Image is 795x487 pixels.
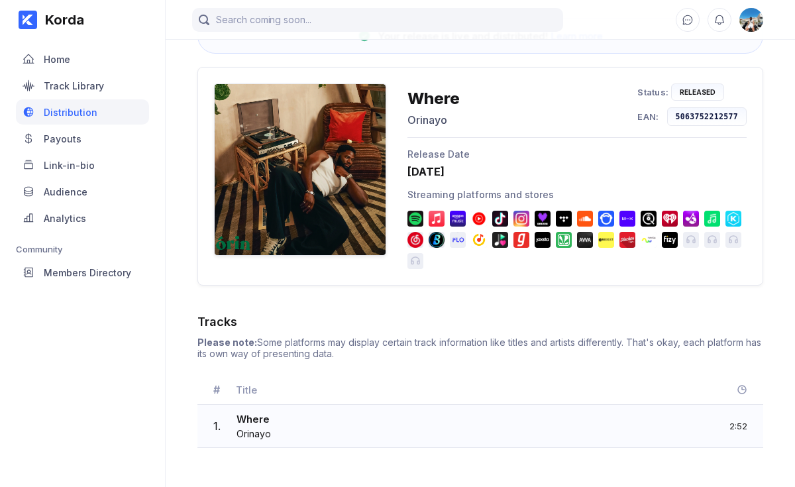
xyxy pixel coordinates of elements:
[213,419,221,433] div: 1 .
[739,8,763,32] img: 160x160
[739,8,763,32] div: Orin
[535,211,551,227] img: Deezer
[676,112,739,121] div: 5063752212577
[37,12,84,28] div: Korda
[16,126,149,152] a: Payouts
[641,232,657,248] img: Nuuday
[44,186,87,197] div: Audience
[407,189,747,200] div: Streaming platforms and stores
[237,428,271,439] span: Orinayo
[16,179,149,205] a: Audience
[729,421,747,431] div: 2:52
[556,211,572,227] img: Tidal
[637,87,668,97] div: Status:
[44,54,70,65] div: Home
[407,232,423,248] img: NetEase Cloud Music
[471,211,487,227] img: YouTube Music
[513,211,529,227] img: Facebook
[197,337,763,359] div: Some platforms may display certain track information like titles and artists differently. That's ...
[44,133,81,144] div: Payouts
[680,88,715,96] div: Released
[16,205,149,232] a: Analytics
[492,211,508,227] img: TikTok
[450,232,466,248] img: Melon
[44,267,131,278] div: Members Directory
[213,383,220,396] div: #
[619,211,635,227] img: MixCloud
[577,232,593,248] img: AWA
[641,211,657,227] img: Qobuz
[704,211,720,227] img: Line Music
[637,111,659,122] div: EAN:
[407,211,423,227] img: Spotify
[44,107,97,118] div: Distribution
[44,213,86,224] div: Analytics
[407,89,460,108] div: Where
[662,211,678,227] img: iHeartRadio
[16,46,149,73] a: Home
[429,232,445,248] img: Transsnet Boomplay
[577,211,593,227] img: SoundCloud Go
[492,232,508,248] img: Zvooq
[192,8,563,32] input: Search coming soon...
[471,232,487,248] img: Yandex Music
[619,232,635,248] img: Slacker
[16,152,149,179] a: Link-in-bio
[725,211,741,227] img: KKBOX
[16,260,149,286] a: Members Directory
[450,211,466,227] img: Amazon
[197,337,257,348] b: Please note:
[236,384,708,396] div: Title
[407,113,460,127] div: Orinayo
[16,99,149,126] a: Distribution
[16,73,149,99] a: Track Library
[513,232,529,248] img: Gaana
[44,160,95,171] div: Link-in-bio
[535,232,551,248] img: Jaxsta
[44,80,104,91] div: Track Library
[407,165,747,178] div: [DATE]
[237,413,271,428] div: Where
[429,211,445,227] img: Apple Music
[662,232,678,248] img: Turkcell Fizy
[556,232,572,248] img: JioSaavn
[407,148,747,160] div: Release Date
[16,244,149,254] div: Community
[598,211,614,227] img: Napster
[598,232,614,248] img: MusicJet
[197,315,763,329] div: Tracks
[683,211,699,227] img: Anghami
